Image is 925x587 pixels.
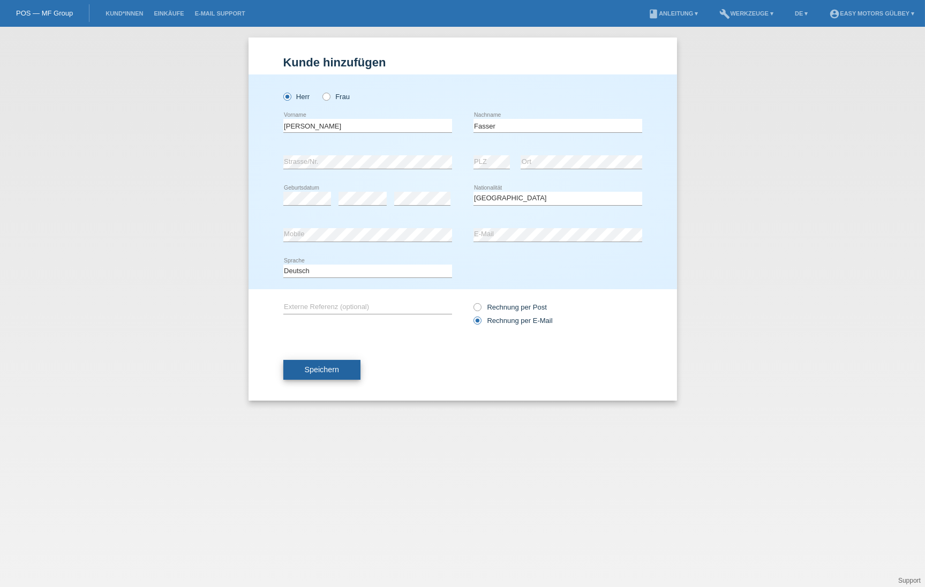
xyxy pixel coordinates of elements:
input: Frau [322,93,329,100]
a: account_circleEasy Motors Gülbey ▾ [824,10,920,17]
i: account_circle [829,9,840,19]
h1: Kunde hinzufügen [283,56,642,69]
button: Speichern [283,360,360,380]
input: Herr [283,93,290,100]
a: Kund*innen [100,10,148,17]
label: Rechnung per E-Mail [473,317,553,325]
a: E-Mail Support [190,10,251,17]
label: Herr [283,93,310,101]
a: DE ▾ [789,10,813,17]
label: Rechnung per Post [473,303,547,311]
i: book [648,9,659,19]
span: Speichern [305,365,339,374]
input: Rechnung per Post [473,303,480,317]
a: POS — MF Group [16,9,73,17]
a: Einkäufe [148,10,189,17]
a: buildWerkzeuge ▾ [714,10,779,17]
a: Support [898,577,921,584]
input: Rechnung per E-Mail [473,317,480,330]
i: build [719,9,730,19]
a: bookAnleitung ▾ [643,10,703,17]
label: Frau [322,93,350,101]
